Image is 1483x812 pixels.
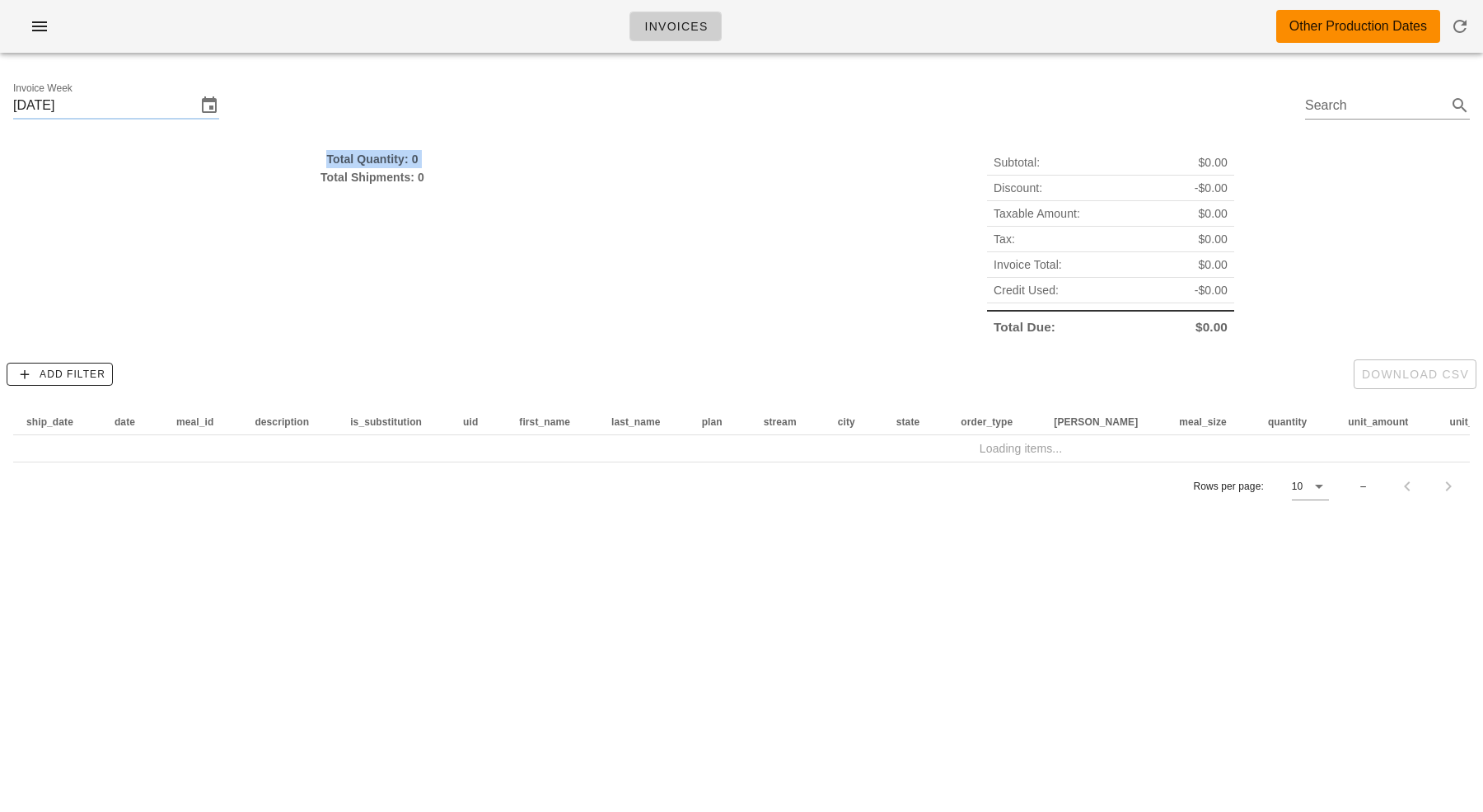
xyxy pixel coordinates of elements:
[1195,318,1228,336] span: $0.00
[994,179,1042,197] span: Discount:
[101,409,163,435] th: date: Not sorted. Activate to sort ascending.
[26,416,73,428] span: ship_date
[506,409,598,435] th: first_name: Not sorted. Activate to sort ascending.
[994,256,1062,274] span: Invoice Total:
[1348,416,1408,428] span: unit_amount
[883,409,948,435] th: state: Not sorted. Activate to sort ascending.
[463,416,478,428] span: uid
[13,409,101,435] th: ship_date: Not sorted. Activate to sort ascending.
[1195,281,1228,299] span: -$0.00
[13,150,732,168] div: Total Quantity: 0
[629,12,722,41] a: Invoices
[751,409,825,435] th: stream: Not sorted. Activate to sort ascending.
[14,367,105,382] span: Add Filter
[1054,416,1138,428] span: [PERSON_NAME]
[689,409,751,435] th: plan: Not sorted. Activate to sort ascending.
[1195,179,1228,197] span: -$0.00
[896,416,920,428] span: state
[1255,409,1335,435] th: quantity: Not sorted. Activate to sort ascending.
[825,409,883,435] th: city: Not sorted. Activate to sort ascending.
[176,416,213,428] span: meal_id
[163,409,241,435] th: meal_id: Not sorted. Activate to sort ascending.
[1289,16,1427,36] div: Other Production Dates
[1166,409,1255,435] th: meal_size: Not sorted. Activate to sort ascending.
[994,318,1055,336] span: Total Due:
[1335,409,1436,435] th: unit_amount: Not sorted. Activate to sort ascending.
[337,409,450,435] th: is_substitution: Not sorted. Activate to sort ascending.
[947,409,1041,435] th: order_type: Not sorted. Activate to sort ascending.
[1292,479,1303,494] div: 10
[598,409,689,435] th: last_name: Not sorted. Activate to sort ascending.
[643,20,708,33] span: Invoices
[1198,230,1228,248] span: $0.00
[1268,416,1307,428] span: quantity
[994,230,1015,248] span: Tax:
[1198,153,1228,171] span: $0.00
[255,416,309,428] span: description
[1193,462,1329,510] div: Rows per page:
[13,82,73,95] label: Invoice Week
[1292,473,1329,500] div: 10Rows per page:
[350,416,422,428] span: is_substitution
[241,409,337,435] th: description: Not sorted. Activate to sort ascending.
[961,416,1013,428] span: order_type
[838,416,855,428] span: city
[450,409,506,435] th: uid: Not sorted. Activate to sort ascending.
[994,281,1059,299] span: Credit Used:
[7,363,113,386] button: Add Filter
[1179,416,1227,428] span: meal_size
[1198,256,1228,274] span: $0.00
[611,416,661,428] span: last_name
[519,416,570,428] span: first_name
[994,153,1040,171] span: Subtotal:
[1360,479,1366,494] div: –
[115,416,135,428] span: date
[764,416,797,428] span: stream
[994,204,1080,223] span: Taxable Amount:
[1198,204,1228,223] span: $0.00
[702,416,723,428] span: plan
[1041,409,1166,435] th: tod: Not sorted. Activate to sort ascending.
[13,168,732,186] div: Total Shipments: 0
